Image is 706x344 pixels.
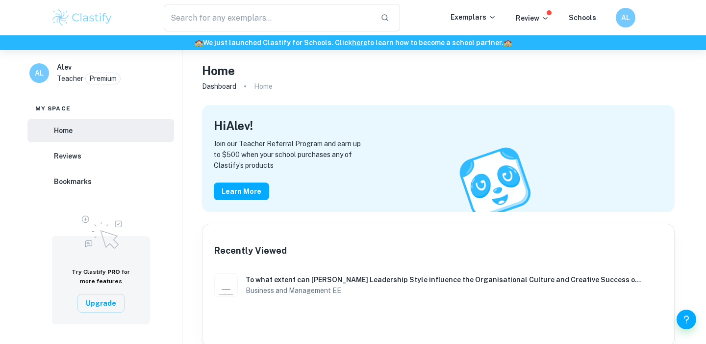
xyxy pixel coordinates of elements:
[246,274,641,285] h6: To what extent can [PERSON_NAME] Leadership Style influence the Organisational Culture and Creati...
[76,210,126,252] img: Upgrade to Pro
[352,39,367,47] a: here
[64,267,138,286] h6: Try Clastify for more features
[210,269,666,301] a: Business and Management EE example thumbnail: To what extent can Robert Iger's LeadersTo what ext...
[214,117,253,134] h4: Hi Alev !
[246,285,641,296] h6: Business and Management EE
[164,4,373,31] input: Search for any exemplars...
[107,268,120,275] span: PRO
[27,119,174,142] a: Home
[54,151,81,161] h6: Reviews
[677,310,696,329] button: Help and Feedback
[214,138,663,171] p: Join our Teacher Referral Program and earn up to $500 when your school purchases any of Clastify’...
[34,68,45,79] h6: AL
[54,125,73,136] h6: Home
[27,144,174,168] a: Reviews
[516,13,549,24] p: Review
[202,79,236,93] a: Dashboard
[57,73,83,84] p: Teacher
[214,273,238,297] img: Business and Management EE example thumbnail: To what extent can Robert Iger's Leaders
[195,39,203,47] span: 🏫
[214,244,287,258] h6: Recently Viewed
[51,8,113,27] img: Clastify logo
[504,39,512,47] span: 🏫
[27,170,174,193] a: Bookmarks
[54,176,92,187] h6: Bookmarks
[616,8,635,27] button: AL
[620,12,631,23] h6: AL
[254,81,273,92] p: Home
[35,104,71,113] span: My space
[214,183,269,200] button: Learn more
[57,62,72,73] h6: Alev
[451,12,496,23] p: Exemplars
[77,294,125,313] button: Upgrade
[202,62,235,79] h4: Home
[569,14,596,22] a: Schools
[89,73,117,84] p: Premium
[2,37,704,48] h6: We just launched Clastify for Schools. Click to learn how to become a school partner.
